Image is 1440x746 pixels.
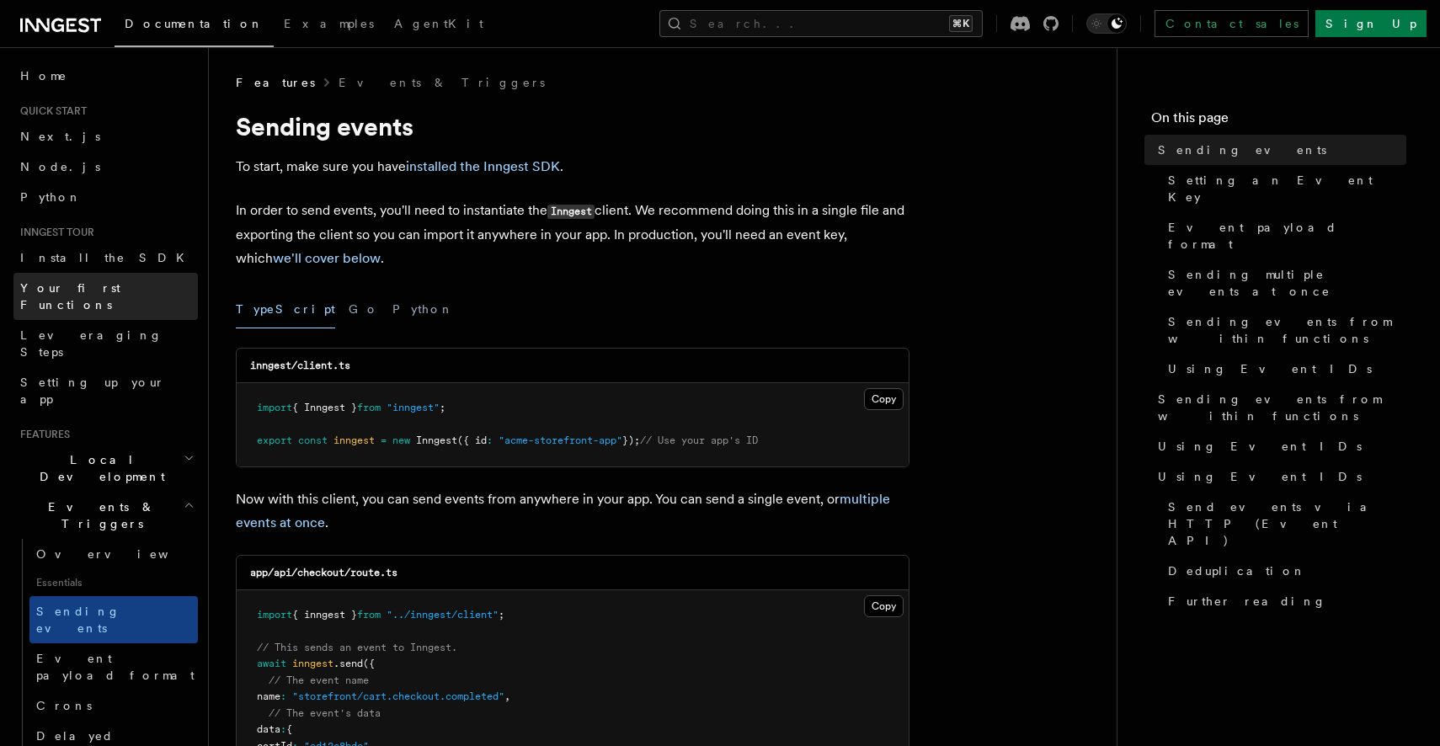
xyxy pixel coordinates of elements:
[257,609,292,621] span: import
[1168,562,1306,579] span: Deduplication
[406,158,560,174] a: installed the Inngest SDK
[1168,360,1372,377] span: Using Event IDs
[949,15,973,32] kbd: ⌘K
[292,609,357,621] span: { inngest }
[13,273,198,320] a: Your first Functions
[273,250,381,266] a: we'll cover below
[1168,498,1406,549] span: Send events via HTTP (Event API)
[1086,13,1127,34] button: Toggle dark mode
[13,226,94,239] span: Inngest tour
[236,111,909,141] h1: Sending events
[257,723,280,735] span: data
[440,402,445,413] span: ;
[36,547,210,561] span: Overview
[333,658,363,669] span: .send
[1161,586,1406,616] a: Further reading
[1161,306,1406,354] a: Sending events from within functions
[333,434,375,446] span: inngest
[1155,10,1309,37] a: Contact sales
[13,428,70,441] span: Features
[357,402,381,413] span: from
[457,434,487,446] span: ({ id
[236,290,335,328] button: TypeScript
[1151,461,1406,492] a: Using Event IDs
[1161,354,1406,384] a: Using Event IDs
[20,376,165,406] span: Setting up your app
[29,569,198,596] span: Essentials
[236,155,909,179] p: To start, make sure you have .
[13,182,198,212] a: Python
[13,445,198,492] button: Local Development
[292,690,504,702] span: "storefront/cart.checkout.completed"
[20,130,100,143] span: Next.js
[20,251,195,264] span: Install the SDK
[36,699,92,712] span: Crons
[29,643,198,690] a: Event payload format
[280,690,286,702] span: :
[29,596,198,643] a: Sending events
[20,190,82,204] span: Python
[13,242,198,273] a: Install the SDK
[1161,556,1406,586] a: Deduplication
[125,17,264,30] span: Documentation
[236,74,315,91] span: Features
[394,17,483,30] span: AgentKit
[622,434,640,446] span: });
[1158,468,1362,485] span: Using Event IDs
[387,609,499,621] span: "../inngest/client"
[284,17,374,30] span: Examples
[20,281,120,312] span: Your first Functions
[1168,313,1406,347] span: Sending events from within functions
[274,5,384,45] a: Examples
[499,434,622,446] span: "acme-storefront-app"
[547,205,595,219] code: Inngest
[864,595,904,617] button: Copy
[1161,492,1406,556] a: Send events via HTTP (Event API)
[13,104,87,118] span: Quick start
[13,61,198,91] a: Home
[20,67,67,84] span: Home
[1151,108,1406,135] h4: On this page
[1168,266,1406,300] span: Sending multiple events at once
[13,492,198,539] button: Events & Triggers
[1151,384,1406,431] a: Sending events from within functions
[13,367,198,414] a: Setting up your app
[236,491,890,530] a: multiple events at once
[236,488,909,535] p: Now with this client, you can send events from anywhere in your app. You can send a single event,...
[257,642,457,653] span: // This sends an event to Inngest.
[236,199,909,270] p: In order to send events, you'll need to instantiate the client. We recommend doing this in a sing...
[1168,219,1406,253] span: Event payload format
[269,707,381,719] span: // The event's data
[416,434,457,446] span: Inngest
[36,652,195,682] span: Event payload format
[36,605,120,635] span: Sending events
[499,609,504,621] span: ;
[29,690,198,721] a: Crons
[257,658,286,669] span: await
[339,74,545,91] a: Events & Triggers
[280,723,286,735] span: :
[1158,438,1362,455] span: Using Event IDs
[640,434,758,446] span: // Use your app's ID
[20,160,100,173] span: Node.js
[392,434,410,446] span: new
[1161,212,1406,259] a: Event payload format
[387,402,440,413] span: "inngest"
[13,320,198,367] a: Leveraging Steps
[269,674,369,686] span: // The event name
[250,567,397,578] code: app/api/checkout/route.ts
[1161,165,1406,212] a: Setting an Event Key
[357,609,381,621] span: from
[1168,593,1326,610] span: Further reading
[1151,135,1406,165] a: Sending events
[13,121,198,152] a: Next.js
[864,388,904,410] button: Copy
[20,328,163,359] span: Leveraging Steps
[1158,141,1326,158] span: Sending events
[13,152,198,182] a: Node.js
[363,658,375,669] span: ({
[115,5,274,47] a: Documentation
[292,658,333,669] span: inngest
[1151,431,1406,461] a: Using Event IDs
[29,539,198,569] a: Overview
